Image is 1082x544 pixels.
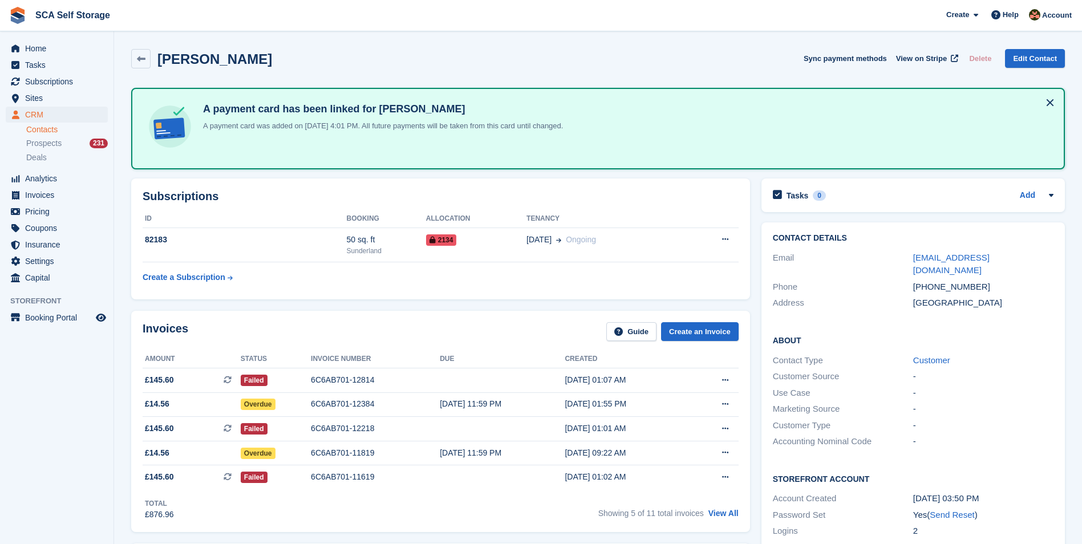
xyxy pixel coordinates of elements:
span: Showing 5 of 11 total invoices [598,509,704,518]
span: Help [1003,9,1019,21]
div: Logins [773,525,913,538]
span: Deals [26,152,47,163]
span: £145.60 [145,471,174,483]
a: Edit Contact [1005,49,1065,68]
div: - [913,435,1053,448]
div: 2 [913,525,1053,538]
div: - [913,387,1053,400]
div: 6C6AB701-11619 [311,471,440,483]
div: [GEOGRAPHIC_DATA] [913,297,1053,310]
span: Coupons [25,220,94,236]
div: [DATE] 09:22 AM [565,447,690,459]
th: Amount [143,350,241,368]
div: - [913,403,1053,416]
a: Deals [26,152,108,164]
div: Total [145,498,174,509]
span: ( ) [927,510,977,519]
div: [DATE] 11:59 PM [440,398,565,410]
div: [DATE] 01:55 PM [565,398,690,410]
div: [PHONE_NUMBER] [913,281,1053,294]
a: menu [6,90,108,106]
div: Sunderland [347,246,426,256]
p: A payment card was added on [DATE] 4:01 PM. All future payments will be taken from this card unti... [198,120,563,132]
a: menu [6,310,108,326]
a: menu [6,220,108,236]
img: Sarah Race [1029,9,1040,21]
button: Sync payment methods [804,49,887,68]
a: Preview store [94,311,108,324]
span: Overdue [241,399,275,410]
span: CRM [25,107,94,123]
a: Create an Invoice [661,322,739,341]
span: Insurance [25,237,94,253]
span: Home [25,40,94,56]
div: Email [773,251,913,277]
span: View on Stripe [896,53,947,64]
a: Contacts [26,124,108,135]
div: 6C6AB701-12384 [311,398,440,410]
span: Create [946,9,969,21]
div: - [913,419,1053,432]
span: Capital [25,270,94,286]
div: Create a Subscription [143,271,225,283]
div: Use Case [773,387,913,400]
span: Failed [241,423,268,435]
span: Sites [25,90,94,106]
div: - [913,370,1053,383]
a: Prospects 231 [26,137,108,149]
th: Tenancy [526,210,684,228]
span: Overdue [241,448,275,459]
th: Booking [347,210,426,228]
a: menu [6,57,108,73]
a: SCA Self Storage [31,6,115,25]
span: £14.56 [145,398,169,410]
h2: About [773,334,1053,346]
th: ID [143,210,347,228]
div: 231 [90,139,108,148]
div: 0 [813,190,826,201]
div: 6C6AB701-12218 [311,423,440,435]
span: Invoices [25,187,94,203]
h2: [PERSON_NAME] [157,51,272,67]
span: Tasks [25,57,94,73]
span: Storefront [10,295,114,307]
a: Guide [606,322,657,341]
span: Account [1042,10,1072,21]
div: Phone [773,281,913,294]
div: [DATE] 03:50 PM [913,492,1053,505]
h4: A payment card has been linked for [PERSON_NAME] [198,103,563,116]
h2: Storefront Account [773,473,1053,484]
a: menu [6,253,108,269]
img: stora-icon-8386f47178a22dfd0bd8f6a31ec36ba5ce8667c1dd55bd0f319d3a0aa187defe.svg [9,7,26,24]
div: [DATE] 01:01 AM [565,423,690,435]
span: £145.60 [145,423,174,435]
img: card-linked-ebf98d0992dc2aeb22e95c0e3c79077019eb2392cfd83c6a337811c24bc77127.svg [146,103,194,151]
div: Customer Type [773,419,913,432]
h2: Contact Details [773,234,1053,243]
div: Password Set [773,509,913,522]
div: 82183 [143,234,347,246]
a: menu [6,187,108,203]
div: Marketing Source [773,403,913,416]
div: Address [773,297,913,310]
div: 50 sq. ft [347,234,426,246]
a: Add [1020,189,1035,202]
div: [DATE] 11:59 PM [440,447,565,459]
span: Prospects [26,138,62,149]
th: Allocation [426,210,526,228]
a: menu [6,237,108,253]
a: menu [6,40,108,56]
div: Accounting Nominal Code [773,435,913,448]
div: Contact Type [773,354,913,367]
th: Created [565,350,690,368]
div: Yes [913,509,1053,522]
a: Create a Subscription [143,267,233,288]
div: [DATE] 01:02 AM [565,471,690,483]
th: Invoice number [311,350,440,368]
h2: Invoices [143,322,188,341]
span: Settings [25,253,94,269]
span: Failed [241,375,268,386]
span: Booking Portal [25,310,94,326]
span: Ongoing [566,235,596,244]
a: View All [708,509,739,518]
